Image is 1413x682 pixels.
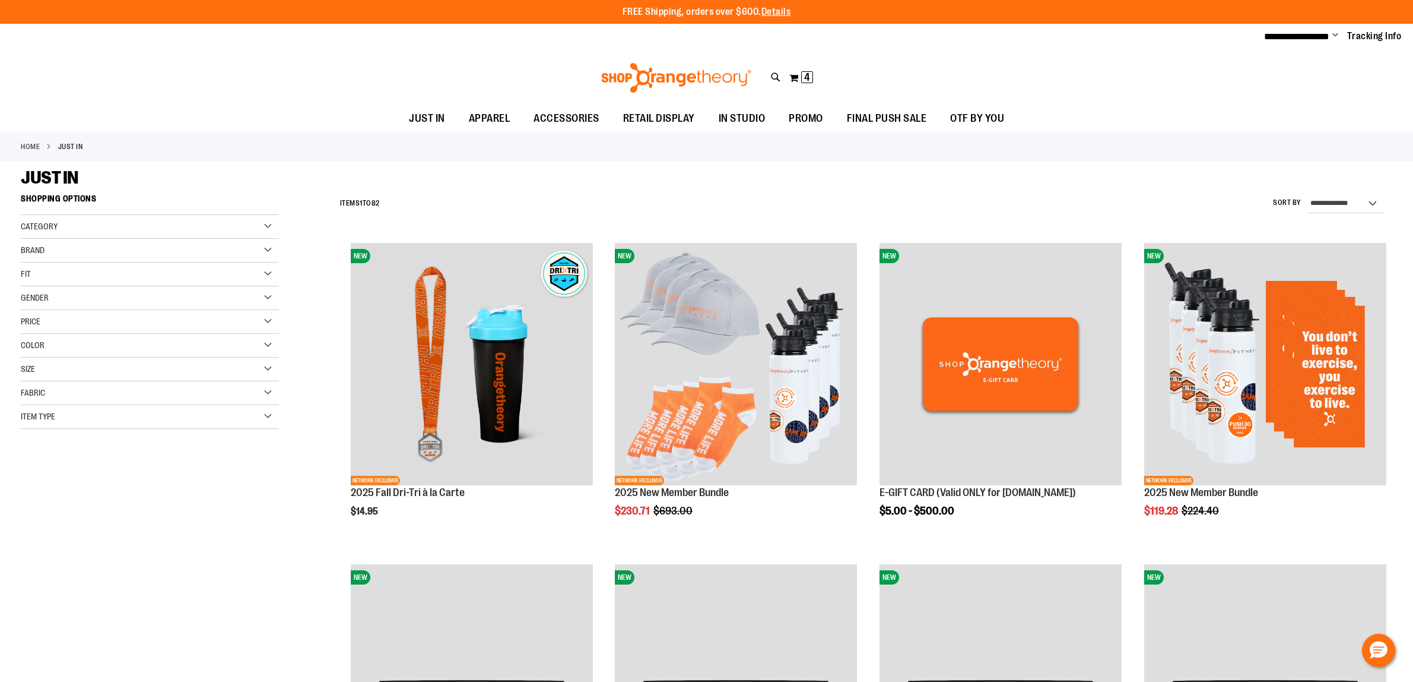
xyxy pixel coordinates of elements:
[847,105,927,132] span: FINAL PUSH SALE
[1144,505,1180,517] span: $119.28
[599,63,753,93] img: Shop Orangetheory
[397,105,457,132] a: JUST IN
[21,293,49,302] span: Gender
[351,249,370,263] span: NEW
[21,222,58,231] span: Category
[351,243,593,487] a: 2025 Fall Dri-Tri à la CarteNEWNETWORK EXCLUSIVE
[615,243,857,487] a: 2025 New Member BundleNEWNETWORK EXCLUSIVE
[58,141,83,152] strong: JUST IN
[1144,243,1386,487] a: 2025 New Member BundleNEWNETWORK EXCLUSIVE
[457,105,522,132] a: APPAREL
[615,505,652,517] span: $230.71
[879,487,1076,498] a: E-GIFT CARD (Valid ONLY for [DOMAIN_NAME])
[371,199,380,207] span: 82
[615,476,664,485] span: NETWORK EXCLUSIVE
[21,269,31,279] span: Fit
[789,105,823,132] span: PROMO
[950,105,1004,132] span: OTF BY YOU
[351,506,380,517] span: $14.95
[522,105,611,132] a: ACCESSORIES
[938,105,1016,132] a: OTF BY YOU
[1144,243,1386,485] img: 2025 New Member Bundle
[879,505,954,517] span: $5.00 - $500.00
[623,105,695,132] span: RETAIL DISPLAY
[1138,237,1392,547] div: product
[874,237,1128,547] div: product
[879,243,1122,487] a: E-GIFT CARD (Valid ONLY for ShopOrangetheory.com)NEW
[761,7,791,17] a: Details
[1144,249,1164,263] span: NEW
[469,105,510,132] span: APPAREL
[1144,476,1193,485] span: NETWORK EXCLUSIVE
[615,249,634,263] span: NEW
[351,476,400,485] span: NETWORK EXCLUSIVE
[21,412,55,421] span: Item Type
[409,105,445,132] span: JUST IN
[360,199,363,207] span: 1
[615,243,857,485] img: 2025 New Member Bundle
[707,105,777,132] a: IN STUDIO
[534,105,599,132] span: ACCESSORIES
[615,487,729,498] a: 2025 New Member Bundle
[719,105,766,132] span: IN STUDIO
[21,364,35,374] span: Size
[804,71,810,83] span: 4
[623,5,791,19] p: FREE Shipping, orders over $600.
[1273,198,1301,208] label: Sort By
[1144,570,1164,585] span: NEW
[835,105,939,132] a: FINAL PUSH SALE
[21,141,40,152] a: Home
[21,340,45,350] span: Color
[777,105,835,132] a: PROMO
[21,168,78,188] span: JUST IN
[21,317,40,326] span: Price
[351,243,593,485] img: 2025 Fall Dri-Tri à la Carte
[345,237,599,547] div: product
[21,245,45,255] span: Brand
[21,388,45,397] span: Fabric
[1362,634,1395,667] button: Hello, have a question? Let’s chat.
[879,243,1122,485] img: E-GIFT CARD (Valid ONLY for ShopOrangetheory.com)
[653,505,694,517] span: $693.00
[609,237,863,547] div: product
[611,105,707,132] a: RETAIL DISPLAY
[1144,487,1258,498] a: 2025 New Member Bundle
[1182,505,1221,517] span: $224.40
[1347,30,1402,43] a: Tracking Info
[21,188,279,215] strong: Shopping Options
[879,570,899,585] span: NEW
[1332,30,1338,42] button: Account menu
[351,570,370,585] span: NEW
[879,249,899,263] span: NEW
[340,194,380,213] h2: Items to
[351,487,465,498] a: 2025 Fall Dri-Tri à la Carte
[615,570,634,585] span: NEW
